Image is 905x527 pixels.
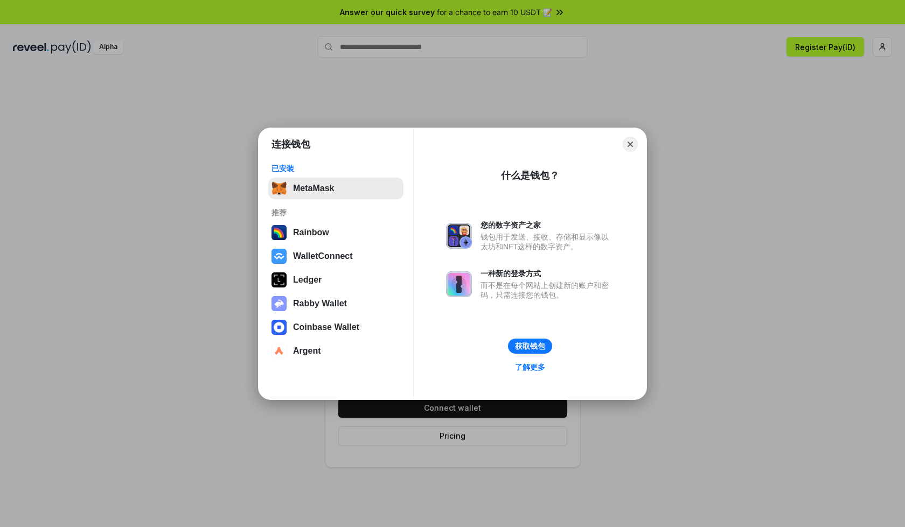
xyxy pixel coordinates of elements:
[268,269,403,291] button: Ledger
[508,339,552,354] button: 获取钱包
[293,184,334,193] div: MetaMask
[515,362,545,372] div: 了解更多
[446,271,472,297] img: svg+xml,%3Csvg%20xmlns%3D%22http%3A%2F%2Fwww.w3.org%2F2000%2Fsvg%22%20fill%3D%22none%22%20viewBox...
[268,178,403,199] button: MetaMask
[271,138,310,151] h1: 连接钱包
[268,317,403,338] button: Coinbase Wallet
[271,272,287,287] img: svg+xml,%3Csvg%20xmlns%3D%22http%3A%2F%2Fwww.w3.org%2F2000%2Fsvg%22%20width%3D%2228%22%20height%3...
[271,296,287,311] img: svg+xml,%3Csvg%20xmlns%3D%22http%3A%2F%2Fwww.w3.org%2F2000%2Fsvg%22%20fill%3D%22none%22%20viewBox...
[268,222,403,243] button: Rainbow
[481,220,614,230] div: 您的数字资产之家
[271,208,400,217] div: 推荐
[293,251,353,261] div: WalletConnect
[293,228,329,237] div: Rainbow
[509,360,552,374] a: 了解更多
[481,280,614,300] div: 而不是在每个网站上创建新的账户和密码，只需连接您的钱包。
[271,320,287,335] img: svg+xml,%3Csvg%20width%3D%2228%22%20height%3D%2228%22%20viewBox%3D%220%200%2028%2028%22%20fill%3D...
[271,181,287,196] img: svg+xml,%3Csvg%20fill%3D%22none%22%20height%3D%2233%22%20viewBox%3D%220%200%2035%2033%22%20width%...
[481,269,614,278] div: 一种新的登录方式
[268,293,403,314] button: Rabby Wallet
[293,275,322,285] div: Ledger
[293,346,321,356] div: Argent
[293,299,347,308] div: Rabby Wallet
[515,341,545,351] div: 获取钱包
[271,249,287,264] img: svg+xml,%3Csvg%20width%3D%2228%22%20height%3D%2228%22%20viewBox%3D%220%200%2028%2028%22%20fill%3D...
[268,340,403,362] button: Argent
[623,137,638,152] button: Close
[268,245,403,267] button: WalletConnect
[481,232,614,251] div: 钱包用于发送、接收、存储和显示像以太坊和NFT这样的数字资产。
[271,343,287,359] img: svg+xml,%3Csvg%20width%3D%2228%22%20height%3D%2228%22%20viewBox%3D%220%200%2028%2028%22%20fill%3D...
[271,164,400,173] div: 已安装
[271,225,287,240] img: svg+xml,%3Csvg%20width%3D%22120%22%20height%3D%22120%22%20viewBox%3D%220%200%20120%20120%22%20fil...
[293,322,359,332] div: Coinbase Wallet
[446,223,472,249] img: svg+xml,%3Csvg%20xmlns%3D%22http%3A%2F%2Fwww.w3.org%2F2000%2Fsvg%22%20fill%3D%22none%22%20viewBox...
[501,169,559,182] div: 什么是钱包？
